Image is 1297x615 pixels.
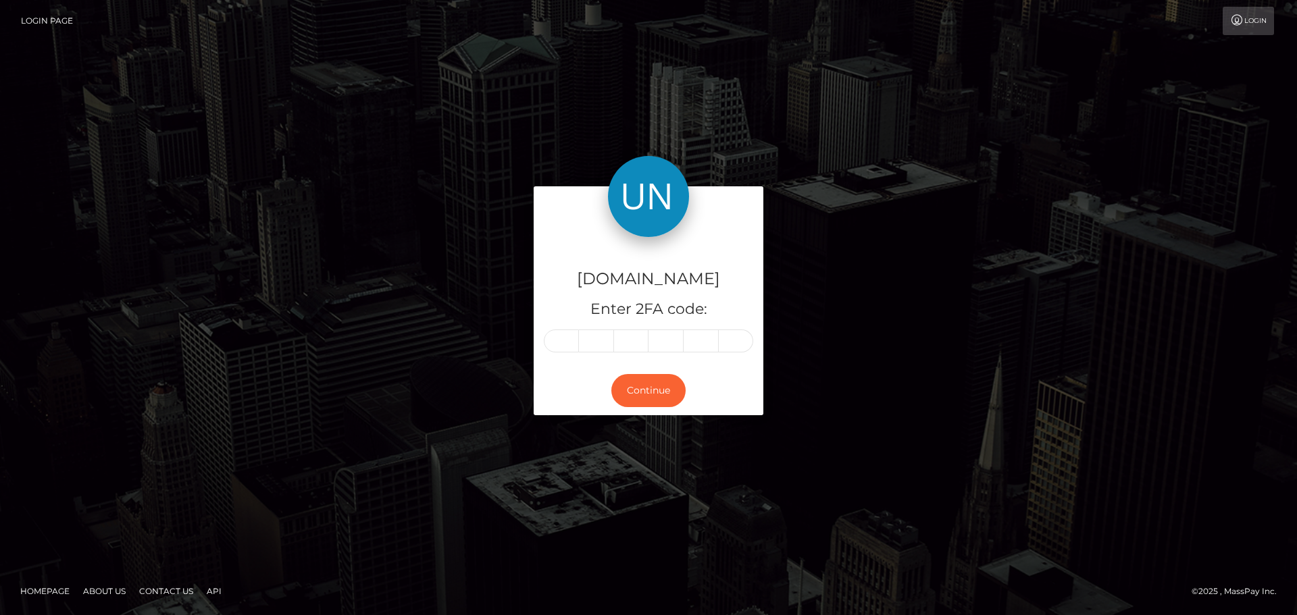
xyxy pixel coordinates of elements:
[134,581,199,601] a: Contact Us
[608,156,689,237] img: Unlockt.me
[1192,584,1287,599] div: © 2025 , MassPay Inc.
[201,581,227,601] a: API
[1223,7,1274,35] a: Login
[544,267,753,291] h4: [DOMAIN_NAME]
[544,299,753,320] h5: Enter 2FA code:
[21,7,73,35] a: Login Page
[611,374,686,407] button: Continue
[15,581,75,601] a: Homepage
[78,581,131,601] a: About Us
